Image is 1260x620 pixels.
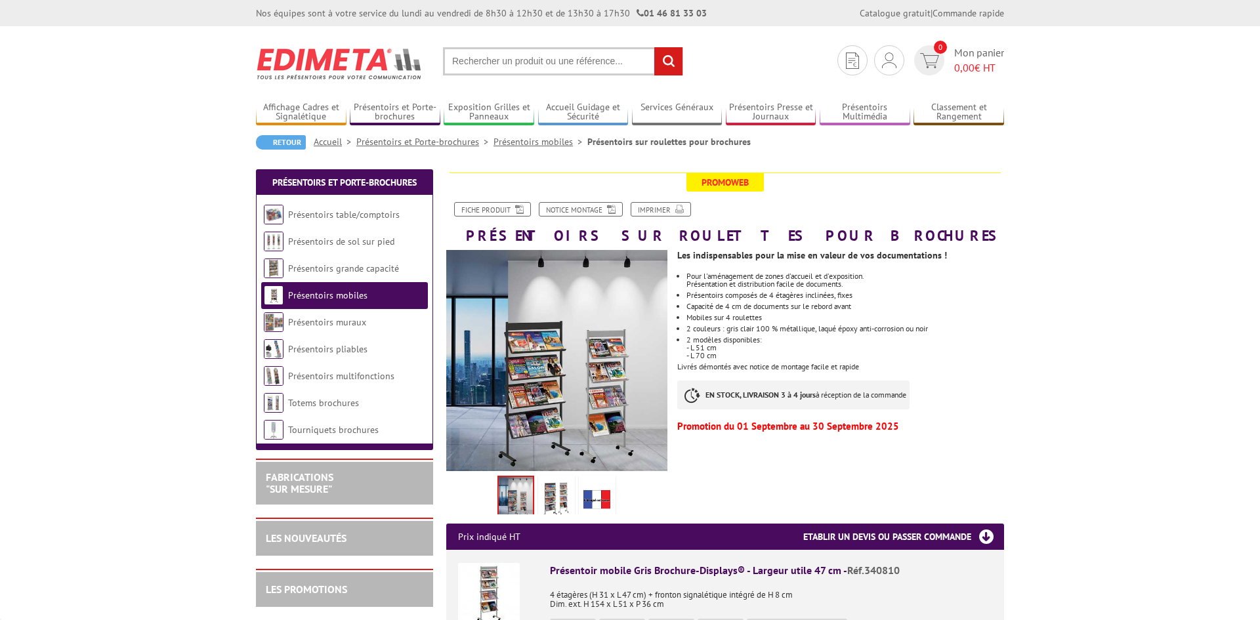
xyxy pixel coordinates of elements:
img: devis rapide [846,52,859,69]
img: Présentoirs table/comptoirs [264,205,283,224]
a: Présentoirs multifonctions [288,370,394,382]
span: Promoweb [686,173,764,192]
div: - L 70 cm [686,352,1004,360]
a: Présentoirs table/comptoirs [288,209,400,220]
span: Réf.340810 [847,564,900,577]
a: Tourniquets brochures [288,424,379,436]
a: Accueil Guidage et Sécurité [538,102,629,123]
img: Présentoirs pliables [264,339,283,359]
img: edimeta_produit_fabrique_en_france.jpg [581,478,613,519]
div: Nos équipes sont à votre service du lundi au vendredi de 8h30 à 12h30 et de 13h30 à 17h30 [256,7,707,20]
p: Prix indiqué HT [458,524,520,550]
a: Présentoirs de sol sur pied [288,236,394,247]
a: Présentoirs et Porte-brochures [272,176,417,188]
a: Présentoirs mobiles [493,136,587,148]
img: etageres_bibliotheques_340810.jpg [541,478,572,519]
img: devis rapide [920,53,939,68]
img: Présentoirs grande capacité [264,258,283,278]
img: devis rapide [882,52,896,68]
img: Edimeta [256,39,423,88]
li: Capacité de 4 cm de documents sur le rebord avant [686,302,1004,310]
img: presentoir_mobile_gris_brochure_displays_47_66cm_340810_340801_341210_341201_.jpg [446,250,667,471]
a: Imprimer [631,202,691,217]
li: Mobiles sur 4 roulettes [686,314,1004,321]
a: Présentoirs et Porte-brochures [356,136,493,148]
a: Présentoirs mobiles [288,289,367,301]
div: | [860,7,1004,20]
a: LES NOUVEAUTÉS [266,531,346,545]
a: Totems brochures [288,397,359,409]
li: Présentoirs sur roulettes pour brochures [587,135,751,148]
a: Exposition Grilles et Panneaux [444,102,534,123]
a: Présentoirs pliables [288,343,367,355]
a: Présentoirs et Porte-brochures [350,102,440,123]
li: Présentoirs composés de 4 étagères inclinées, fixes [686,291,1004,299]
a: Notice Montage [539,202,623,217]
a: Services Généraux [632,102,723,123]
div: Présentoir mobile Gris Brochure-Displays® - Largeur utile 47 cm - [550,563,992,578]
li: Pour l'aménagement de zones d'accueil et d'exposition. [686,272,1004,288]
img: Présentoirs muraux [264,312,283,332]
p: 4 étagères (H 31 x L 47 cm) + fronton signalétique intégré de H 8 cm Dim. ext. H 154 x L 51 x P 3... [550,581,992,609]
strong: 01 46 81 33 03 [637,7,707,19]
img: Présentoirs multifonctions [264,366,283,386]
span: 0,00 [954,61,975,74]
a: Classement et Rangement [913,102,1004,123]
a: Présentoirs muraux [288,316,366,328]
span: 0 [934,41,947,54]
a: Présentoirs grande capacité [288,262,399,274]
p: Promotion du 01 Septembre au 30 Septembre 2025 [677,423,1004,430]
img: Présentoirs mobiles [264,285,283,305]
div: - L 51 cm [686,344,1004,352]
strong: EN STOCK, LIVRAISON 3 à 4 jours [705,390,816,400]
a: Catalogue gratuit [860,7,931,19]
div: 2 couleurs : gris clair 100 % métallique, laqué époxy anti-corrosion ou noir [686,325,1004,333]
a: Commande rapide [933,7,1004,19]
h3: Etablir un devis ou passer commande [803,524,1004,550]
a: LES PROMOTIONS [266,583,347,596]
span: Mon panier [954,45,1004,75]
a: Retour [256,135,306,150]
span: € HT [954,60,1004,75]
img: presentoir_mobile_gris_brochure_displays_47_66cm_340810_340801_341210_341201_.jpg [499,477,533,518]
li: 2 modèles disponibles: [686,336,1004,360]
img: Présentoirs de sol sur pied [264,232,283,251]
a: FABRICATIONS"Sur Mesure" [266,470,333,495]
a: Fiche produit [454,202,531,217]
input: Rechercher un produit ou une référence... [443,47,683,75]
a: Accueil [314,136,356,148]
div: Livrés démontés avec notice de montage facile et rapide [677,243,1014,437]
img: Totems brochures [264,393,283,413]
img: Tourniquets brochures [264,420,283,440]
a: Présentoirs Presse et Journaux [726,102,816,123]
div: Présentation et distribution facile de documents. [686,280,1004,288]
strong: Les indispensables pour la mise en valeur de vos documentations ! [677,249,947,261]
input: rechercher [654,47,682,75]
p: à réception de la commande [677,381,910,409]
a: Affichage Cadres et Signalétique [256,102,346,123]
a: devis rapide 0 Mon panier 0,00€ HT [911,45,1004,75]
a: Présentoirs Multimédia [820,102,910,123]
